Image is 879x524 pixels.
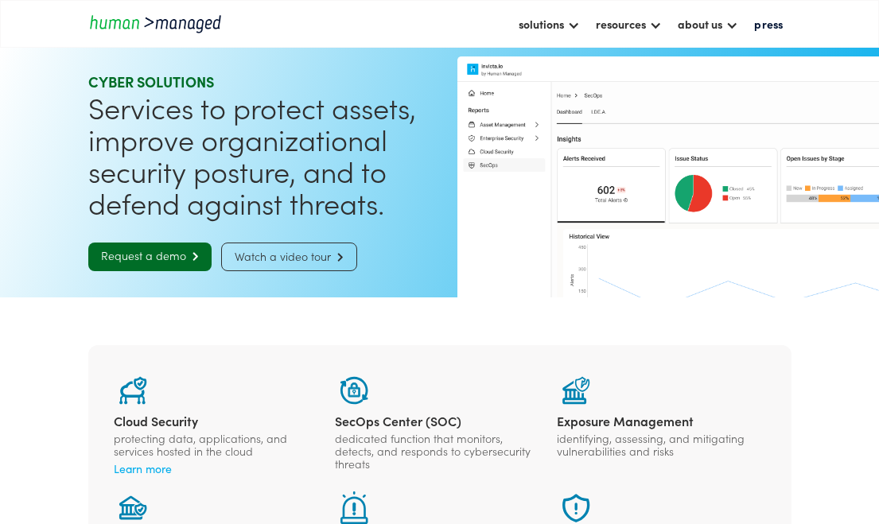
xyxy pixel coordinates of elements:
a: Watch a video tour [221,243,357,271]
div: Exposure Management [557,413,765,429]
a: Learn more [114,460,322,476]
div: SecOps Center (SOC) [335,413,543,429]
div: resources [588,10,670,37]
div: about us [670,10,746,37]
div: solutions [511,10,588,37]
div: dedicated function that monitors, detects, and responds to cybersecurity threats [335,432,543,470]
a: home [88,13,231,34]
a: press [746,10,791,37]
div: solutions [519,14,564,33]
div: about us [678,14,722,33]
div: identifying, assessing, and mitigating vulnerabilities and risks [557,432,765,457]
h1: Services to protect assets, improve organizational security posture, and to defend against threats. [88,91,434,219]
div: protecting data, applications, and services hosted in the cloud [114,432,322,457]
div: Cloud Security [114,413,322,429]
div: Cyber SOLUTIONS [88,72,434,91]
a: Request a demo [88,243,212,271]
span:  [331,252,344,262]
span:  [186,251,199,262]
div: resources [596,14,646,33]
